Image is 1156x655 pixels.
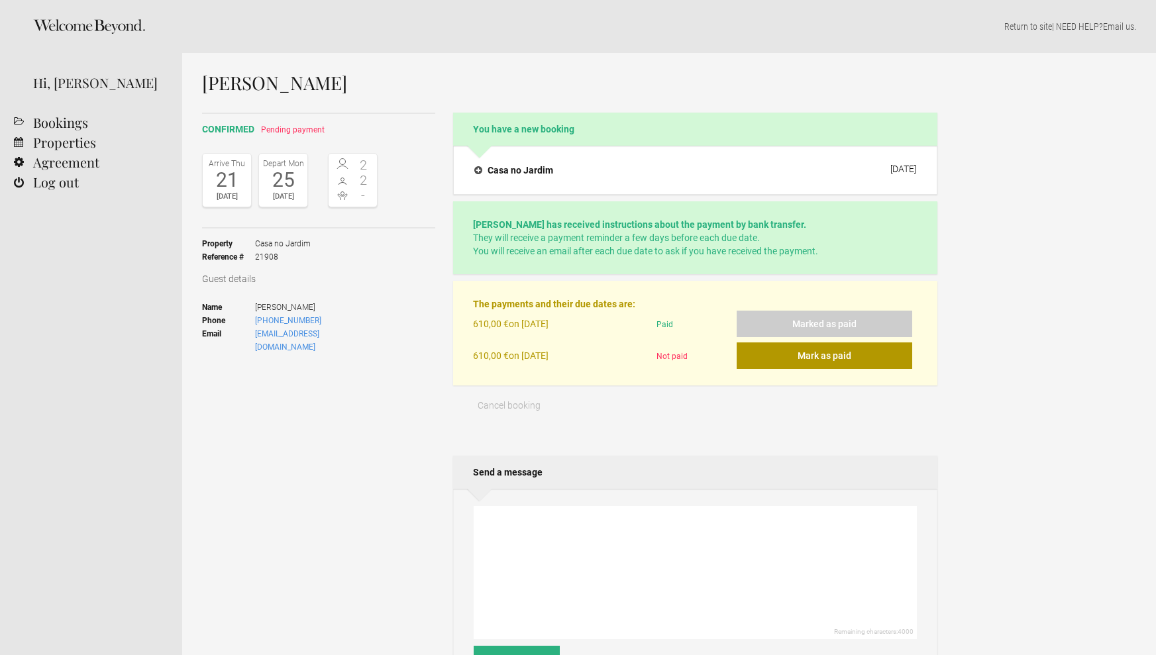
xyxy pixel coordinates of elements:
div: on [DATE] [473,311,651,342]
span: [PERSON_NAME] [255,301,378,314]
h2: You have a new booking [453,113,937,146]
button: Mark as paid [737,342,912,369]
a: [EMAIL_ADDRESS][DOMAIN_NAME] [255,329,319,352]
strong: The payments and their due dates are: [473,299,635,309]
div: Arrive Thu [206,157,248,170]
p: They will receive a payment reminder a few days before each due date. You will receive an email a... [473,218,918,258]
p: | NEED HELP? . [202,20,1136,33]
h1: [PERSON_NAME] [202,73,937,93]
span: 2 [353,174,374,187]
strong: Property [202,237,255,250]
div: 21 [206,170,248,190]
span: Casa no Jardim [255,237,311,250]
div: [DATE] [890,164,916,174]
span: Cancel booking [478,400,541,411]
strong: [PERSON_NAME] has received instructions about the payment by bank transfer. [473,219,806,230]
h3: Guest details [202,272,435,285]
div: Paid [651,311,737,342]
flynt-currency: 610,00 € [473,350,509,361]
span: 2 [353,158,374,172]
div: 25 [262,170,304,190]
a: Email us [1103,21,1134,32]
h2: confirmed [202,123,435,136]
flynt-currency: 610,00 € [473,319,509,329]
h2: Send a message [453,456,937,489]
h4: Casa no Jardim [474,164,553,177]
span: Pending payment [261,125,325,134]
strong: Phone [202,314,255,327]
div: on [DATE] [473,342,651,369]
a: Return to site [1004,21,1052,32]
div: Hi, [PERSON_NAME] [33,73,162,93]
div: Depart Mon [262,157,304,170]
strong: Reference # [202,250,255,264]
strong: Email [202,327,255,354]
div: [DATE] [262,190,304,203]
button: Cancel booking [453,392,565,419]
div: [DATE] [206,190,248,203]
a: [PHONE_NUMBER] [255,316,321,325]
button: Marked as paid [737,311,912,337]
strong: Name [202,301,255,314]
span: 21908 [255,250,311,264]
span: - [353,189,374,202]
button: Casa no Jardim [DATE] [464,156,927,184]
div: Not paid [651,342,737,369]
